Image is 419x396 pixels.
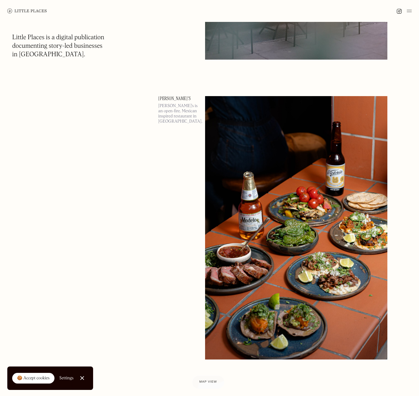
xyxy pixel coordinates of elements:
a: 🍪 Accept cookies [12,373,54,384]
div: Settings [59,376,74,380]
p: [PERSON_NAME]'s is an open-fire, Mexican inspired restaurant in [GEOGRAPHIC_DATA]. [158,103,198,124]
span: Map view [199,380,217,384]
h1: Little Places is a digital publication documenting story-led businesses in [GEOGRAPHIC_DATA]. [12,33,104,59]
a: Close Cookie Popup [76,372,88,384]
a: Map view [192,375,224,389]
img: Lucia's [205,96,387,359]
a: Settings [59,371,74,385]
div: 🍪 Accept cookies [17,375,50,381]
a: [PERSON_NAME]'s [158,96,198,101]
